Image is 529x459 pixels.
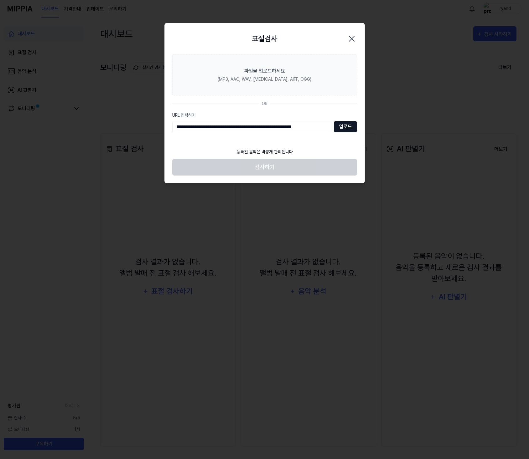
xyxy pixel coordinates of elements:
[218,76,311,83] div: (MP3, AAC, WAV, [MEDICAL_DATA], AIFF, OGG)
[252,33,277,44] h2: 표절검사
[244,67,285,75] div: 파일을 업로드하세요
[172,112,357,119] label: URL 입력하기
[233,145,297,159] div: 등록된 음악은 비공개 관리됩니다
[334,121,357,132] button: 업로드
[262,100,267,107] div: OR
